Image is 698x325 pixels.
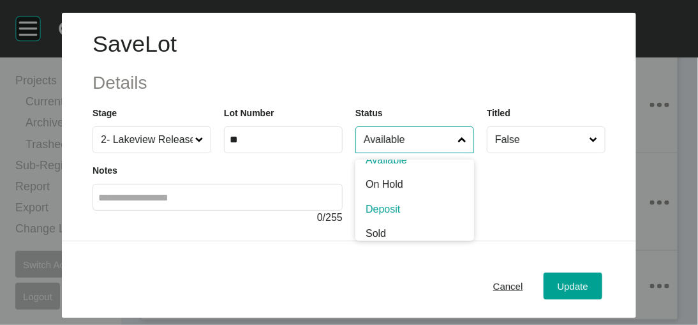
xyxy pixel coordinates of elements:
span: Close menu... [587,127,600,153]
div: / 255 [93,211,343,225]
label: Stage [93,108,117,118]
input: False [493,127,587,153]
h2: Details [93,70,605,95]
span: Close menu... [193,127,206,153]
span: 0 [317,212,323,223]
label: Status [355,108,383,118]
h1: Save Lot [93,28,605,60]
span: Show menu... [456,127,469,153]
button: Cancel [479,273,537,299]
input: Available [361,127,456,153]
label: Lot Number [224,108,274,118]
span: Update [558,281,588,292]
input: 2- Lakeview Release- The Second Edition [98,127,193,153]
label: Notes [93,165,117,176]
label: Titled [487,108,510,118]
div: On Hold [355,172,474,197]
span: Cancel [493,281,523,292]
div: Sold [355,222,474,246]
button: Update [544,273,602,299]
div: Deposit [355,197,474,222]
